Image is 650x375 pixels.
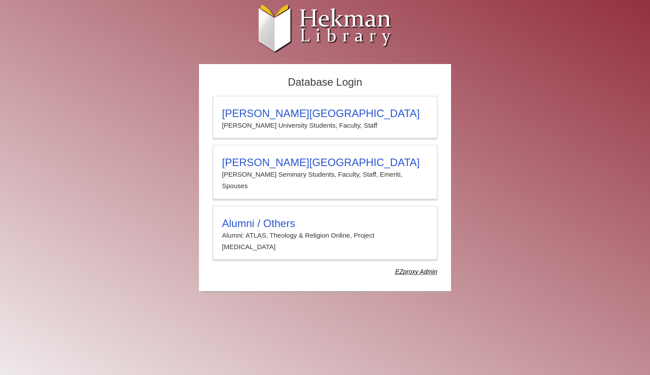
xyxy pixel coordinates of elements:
a: [PERSON_NAME][GEOGRAPHIC_DATA][PERSON_NAME] University Students, Faculty, Staff [213,96,437,138]
dfn: Use Alumni login [395,268,437,275]
h3: Alumni / Others [222,217,428,230]
summary: Alumni / OthersAlumni: ATLAS, Theology & Religion Online, Project [MEDICAL_DATA] [222,217,428,253]
h2: Database Login [208,73,442,91]
p: Alumni: ATLAS, Theology & Religion Online, Project [MEDICAL_DATA] [222,230,428,253]
h3: [PERSON_NAME][GEOGRAPHIC_DATA] [222,107,428,120]
a: [PERSON_NAME][GEOGRAPHIC_DATA][PERSON_NAME] Seminary Students, Faculty, Staff, Emeriti, Spouses [213,145,437,199]
p: [PERSON_NAME] Seminary Students, Faculty, Staff, Emeriti, Spouses [222,169,428,192]
p: [PERSON_NAME] University Students, Faculty, Staff [222,120,428,131]
h3: [PERSON_NAME][GEOGRAPHIC_DATA] [222,156,428,169]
